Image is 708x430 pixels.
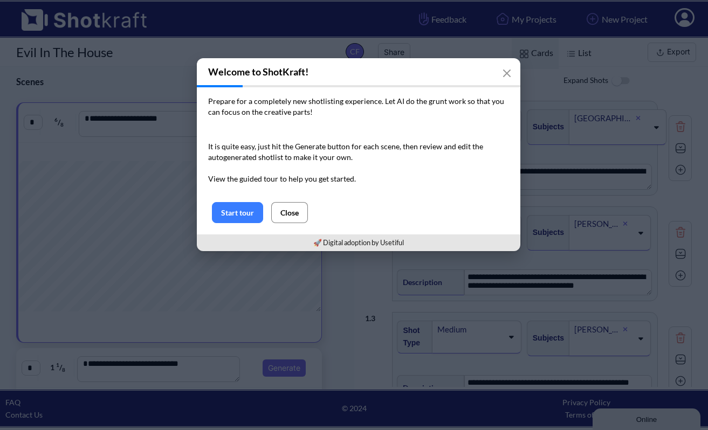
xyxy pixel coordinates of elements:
h3: Welcome to ShotKraft! [197,58,520,85]
a: 🚀 Digital adoption by Usetiful [313,238,404,247]
div: Online [8,9,100,17]
span: Prepare for a completely new shotlisting experience. [208,96,383,106]
button: Start tour [212,202,263,223]
button: Close [271,202,308,223]
p: It is quite easy, just hit the Generate button for each scene, then review and edit the autogener... [208,141,509,184]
